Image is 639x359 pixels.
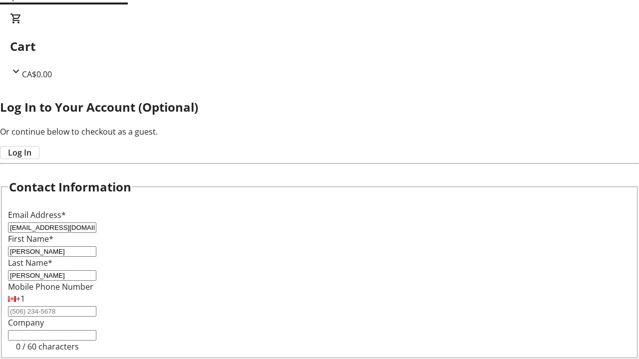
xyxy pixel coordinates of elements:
[10,37,629,55] h2: Cart
[8,257,52,268] label: Last Name*
[9,178,131,196] h2: Contact Information
[8,306,96,317] input: (506) 234-5678
[8,281,93,292] label: Mobile Phone Number
[16,341,79,352] tr-character-limit: 0 / 60 characters
[22,69,52,80] span: CA$0.00
[8,209,66,220] label: Email Address*
[8,317,44,328] label: Company
[8,147,31,159] span: Log In
[8,233,53,244] label: First Name*
[10,12,629,80] div: CartCA$0.00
